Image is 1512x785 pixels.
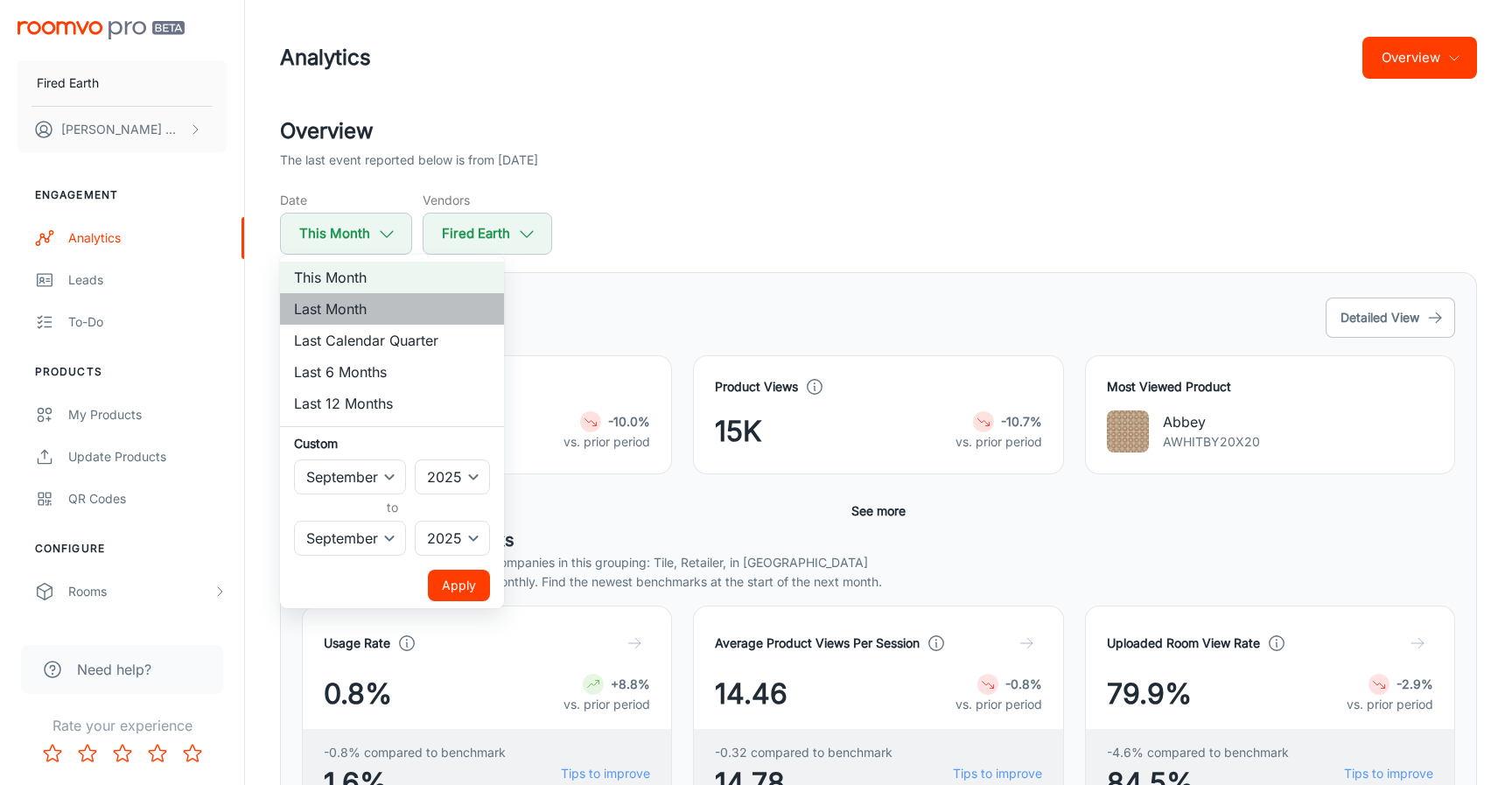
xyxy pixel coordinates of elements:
button: Apply [428,570,490,601]
h6: Custom [294,434,490,452]
h6: to [297,498,486,517]
li: Last Month [280,293,504,325]
li: Last Calendar Quarter [280,325,504,356]
li: Last 6 Months [280,356,504,388]
li: Last 12 Months [280,388,504,419]
li: This Month [280,262,504,293]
